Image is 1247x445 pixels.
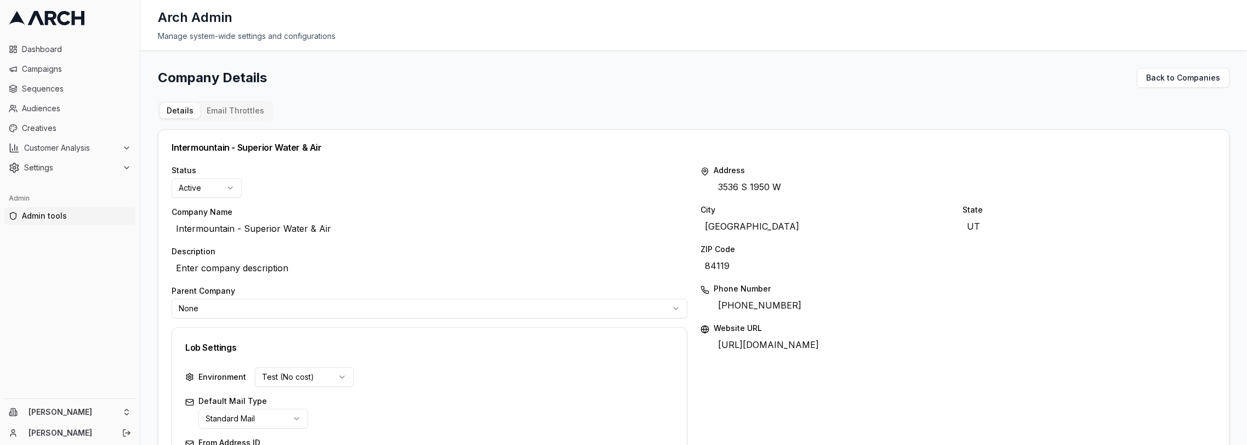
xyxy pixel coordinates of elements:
span: Sequences [22,83,131,94]
span: Intermountain - Superior Water & Air [172,220,335,237]
label: Status [172,165,687,176]
span: Campaigns [22,64,131,75]
div: Intermountain - Superior Water & Air [172,143,1216,152]
label: Company Name [172,207,687,218]
a: Campaigns [4,60,135,78]
span: Enter company description [172,259,293,277]
div: Manage system-wide settings and configurations [158,31,1229,42]
label: City [701,204,954,215]
label: Address [714,165,1216,176]
span: [PHONE_NUMBER] [714,296,806,314]
button: Log out [119,425,134,441]
a: Back to Companies [1137,68,1229,88]
span: [URL][DOMAIN_NAME] [714,336,823,353]
label: ZIP Code [701,244,1216,255]
a: Audiences [4,100,135,117]
span: Creatives [22,123,131,134]
div: Admin [4,190,135,207]
span: Audiences [22,103,131,114]
span: 3536 S 1950 W [714,178,785,196]
label: Parent Company [172,286,687,296]
h1: Company Details [158,69,267,87]
label: Description [172,246,687,257]
span: Settings [24,162,118,173]
a: Dashboard [4,41,135,58]
button: Details [160,103,200,118]
span: [PERSON_NAME] [29,407,118,417]
button: Customer Analysis [4,139,135,157]
label: Environment [198,372,246,383]
span: Customer Analysis [24,142,118,153]
a: [PERSON_NAME] [29,427,110,438]
a: Admin tools [4,207,135,225]
label: Default Mail Type [198,396,674,407]
div: Lob Settings [185,341,674,354]
span: [GEOGRAPHIC_DATA] [701,218,804,235]
span: Admin tools [22,210,131,221]
button: Email Throttles [200,103,271,118]
span: 84119 [701,257,734,275]
span: Dashboard [22,44,131,55]
h1: Arch Admin [158,9,232,26]
label: Website URL [714,323,1216,334]
a: Creatives [4,119,135,137]
button: [PERSON_NAME] [4,403,135,421]
button: Settings [4,159,135,176]
label: State [963,204,1216,215]
span: UT [963,218,984,235]
a: Sequences [4,80,135,98]
label: Phone Number [714,283,1216,294]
